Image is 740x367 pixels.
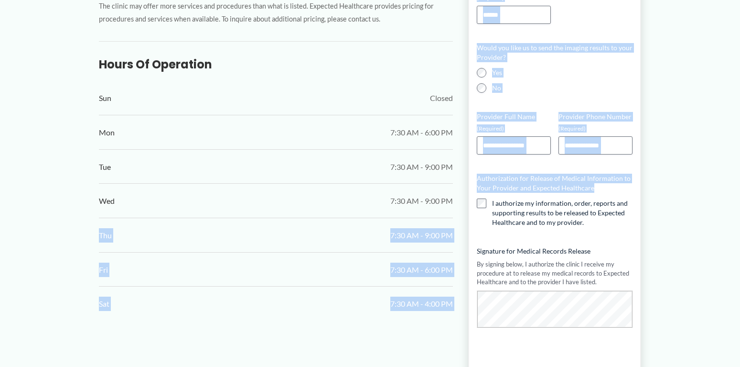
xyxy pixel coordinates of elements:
[430,91,453,105] span: Closed
[558,112,633,133] label: Provider Phone Number
[477,43,633,62] legend: Would you like us to send the imaging results to your Provider?
[492,199,633,227] label: I authorize my information, order, reports and supporting results to be released to Expected Heal...
[99,57,453,72] h3: Hours of Operation
[477,260,633,287] div: By signing below, I authorize the clinic I receive my procedure at to release my medical records ...
[99,228,112,243] span: Thu
[390,125,453,140] span: 7:30 AM - 6:00 PM
[477,246,633,256] label: Signature for Medical Records Release
[99,160,111,174] span: Tue
[99,194,115,208] span: Wed
[492,83,633,93] label: No
[99,297,109,311] span: Sat
[390,263,453,277] span: 7:30 AM - 6:00 PM
[390,194,453,208] span: 7:30 AM - 9:00 PM
[390,297,453,311] span: 7:30 AM - 4:00 PM
[390,160,453,174] span: 7:30 AM - 9:00 PM
[99,125,115,140] span: Mon
[390,228,453,243] span: 7:30 AM - 9:00 PM
[99,263,108,277] span: Fri
[477,125,504,132] span: (Required)
[99,91,111,105] span: Sun
[492,68,633,78] label: Yes
[477,112,551,133] label: Provider Full Name
[558,125,586,132] span: (Required)
[477,174,633,193] legend: Authorization for Release of Medical Information to Your Provider and Expected Healthcare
